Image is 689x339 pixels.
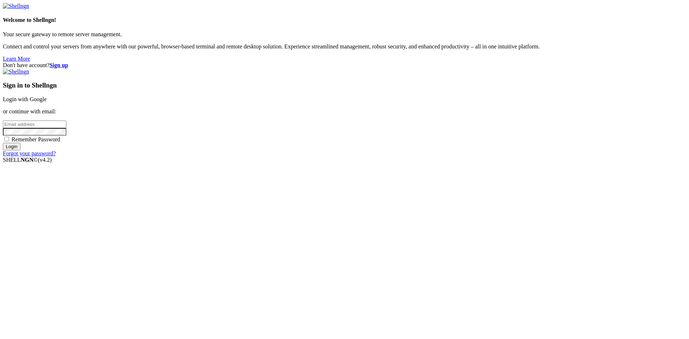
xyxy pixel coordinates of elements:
p: or continue with email: [3,108,686,115]
img: Shellngn [3,69,29,75]
input: Remember Password [4,137,9,141]
input: Login [3,143,20,150]
img: Shellngn [3,3,29,9]
span: Remember Password [11,136,60,142]
div: Don't have account? [3,62,686,69]
a: Login with Google [3,96,47,102]
b: NGN [21,157,34,163]
p: Connect and control your servers from anywhere with our powerful, browser-based terminal and remo... [3,43,686,50]
span: 4.2.0 [38,157,52,163]
a: Sign up [50,62,68,68]
h3: Sign in to Shellngn [3,81,686,89]
h4: Welcome to Shellngn! [3,17,686,23]
span: SHELL © [3,157,52,163]
input: Email address [3,121,66,128]
a: Forgot your password? [3,150,56,156]
a: Learn More [3,56,30,62]
p: Your secure gateway to remote server management. [3,31,686,38]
